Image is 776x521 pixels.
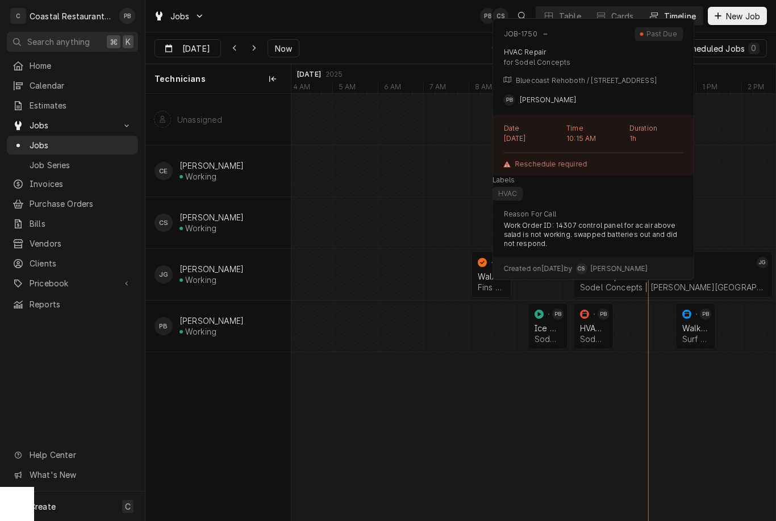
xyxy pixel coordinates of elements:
[552,309,564,320] div: PB
[516,76,657,85] p: Bluecoast Rehoboth / [STREET_ADDRESS]
[566,124,583,133] p: Time
[30,502,56,511] span: Create
[30,237,132,249] span: Vendors
[185,172,216,181] div: Working
[513,7,531,25] button: Open search
[126,36,131,48] span: K
[7,234,138,253] a: Vendors
[326,70,343,79] div: 2025
[598,309,609,320] div: Phill Blush's Avatar
[493,8,508,24] div: Chris Sockriter's Avatar
[664,10,696,22] div: Timeline
[520,95,577,104] span: [PERSON_NAME]
[155,214,173,232] div: CS
[170,10,190,22] span: Jobs
[575,263,587,274] div: CS
[185,327,216,336] div: Working
[682,323,709,333] div: Walk In Freezer
[504,48,546,57] div: HVAC Repair
[332,82,362,95] div: 5 AM
[580,334,607,344] div: Sodel Concepts | [GEOGRAPHIC_DATA], 19971
[566,134,596,143] p: 10:15 AM
[7,254,138,273] a: Clients
[480,8,496,24] div: PB
[30,449,131,461] span: Help Center
[125,501,131,512] span: C
[30,218,132,230] span: Bills
[145,94,291,521] div: left
[7,136,138,155] a: Jobs
[497,189,519,198] div: HVAC
[30,99,132,111] span: Estimates
[10,8,26,24] div: C
[700,309,711,320] div: PB
[155,73,206,85] span: Technicians
[654,39,767,57] button: Unscheduled Jobs0
[180,161,244,170] div: [PERSON_NAME]
[7,465,138,484] a: Go to What's New
[30,198,132,210] span: Purchase Orders
[291,94,775,521] div: normal
[629,134,636,143] p: 1h
[30,10,113,22] div: Coastal Restaurant Repair
[7,116,138,135] a: Go to Jobs
[155,162,173,180] div: Carlos Espin's Avatar
[493,8,508,24] div: CS
[575,263,587,274] div: Chris Sockriter's Avatar
[724,10,762,22] span: New Job
[273,43,294,55] span: Now
[7,156,138,174] a: Job Series
[504,264,573,273] span: Created on [DATE] by
[741,82,770,95] div: 2 PM
[423,82,452,95] div: 7 AM
[7,274,138,293] a: Go to Pricebook
[645,30,679,39] div: Past Due
[708,7,767,25] button: New Job
[7,32,138,52] button: Search anything⌘K
[757,257,768,268] div: JG
[7,445,138,464] a: Go to Help Center
[552,309,564,320] div: Phill Blush's Avatar
[611,10,634,22] div: Cards
[155,265,173,284] div: James Gatton's Avatar
[757,257,768,268] div: James Gatton's Avatar
[27,36,90,48] span: Search anything
[478,282,504,292] div: Fins Hospitality Group | [GEOGRAPHIC_DATA], 19963
[7,56,138,75] a: Home
[149,7,209,26] a: Go to Jobs
[30,119,115,131] span: Jobs
[469,82,498,95] div: 8 AM
[580,323,607,333] div: HVAC Repair
[629,124,657,133] p: Duration
[30,139,132,151] span: Jobs
[580,282,766,292] div: Sodel Concepts | [PERSON_NAME][GEOGRAPHIC_DATA], 19930
[7,76,138,95] a: Calendar
[110,36,118,48] span: ⌘
[750,42,757,54] div: 0
[30,60,132,72] span: Home
[535,334,561,344] div: Sodel Concepts | [PERSON_NAME][GEOGRAPHIC_DATA], 19930
[180,212,244,222] div: [PERSON_NAME]
[185,275,216,285] div: Working
[7,174,138,193] a: Invoices
[268,39,299,57] button: Now
[30,277,115,289] span: Pricebook
[504,94,515,106] div: Phill Blush's Avatar
[696,82,724,95] div: 1 PM
[478,272,504,281] div: Walk In Cooler
[119,8,135,24] div: PB
[177,115,223,124] div: Unassigned
[515,160,587,169] span: Reschedule required
[119,8,135,24] div: Phill Blush's Avatar
[504,134,526,143] p: [DATE]
[155,265,173,284] div: JG
[30,159,132,171] span: Job Series
[700,309,711,320] div: Phill Blush's Avatar
[504,94,515,106] div: PB
[598,309,609,320] div: PB
[155,162,173,180] div: CE
[155,39,221,57] button: [DATE]
[504,124,520,133] p: Date
[7,214,138,233] a: Bills
[180,264,244,274] div: [PERSON_NAME]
